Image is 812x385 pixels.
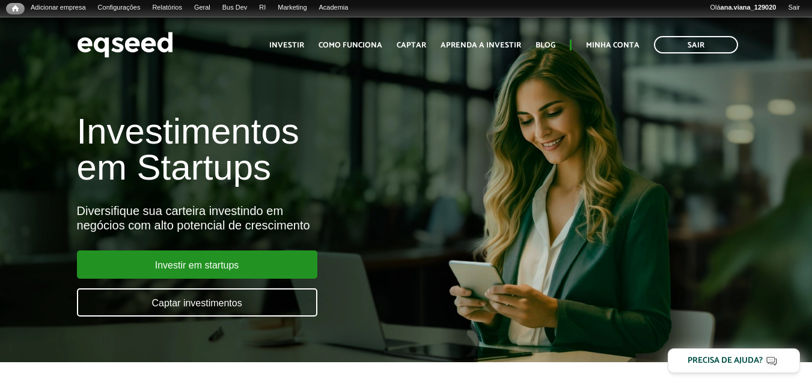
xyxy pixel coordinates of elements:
a: Sair [654,36,738,53]
a: Captar [397,41,426,49]
a: Marketing [272,3,313,13]
a: Bus Dev [216,3,254,13]
span: Início [12,4,19,13]
a: RI [253,3,272,13]
a: Sair [782,3,806,13]
strong: ana.viana_129020 [721,4,777,11]
h1: Investimentos em Startups [77,114,465,186]
a: Geral [188,3,216,13]
a: Oláana.viana_129020 [704,3,783,13]
a: Minha conta [586,41,640,49]
a: Adicionar empresa [25,3,92,13]
div: Diversifique sua carteira investindo em negócios com alto potencial de crescimento [77,204,465,232]
a: Aprenda a investir [441,41,521,49]
a: Investir em startups [77,250,317,279]
a: Configurações [92,3,147,13]
img: EqSeed [77,29,173,61]
a: Relatórios [146,3,188,13]
a: Blog [536,41,555,49]
a: Captar investimentos [77,288,317,317]
a: Investir [269,41,304,49]
a: Como funciona [319,41,382,49]
a: Academia [313,3,355,13]
a: Início [6,3,25,14]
